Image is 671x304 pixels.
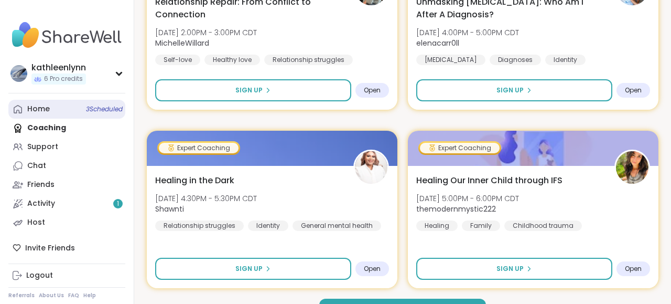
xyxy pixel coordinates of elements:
[8,100,125,119] a: Home3Scheduled
[545,55,586,65] div: Identity
[155,221,244,231] div: Relationship struggles
[462,221,500,231] div: Family
[155,38,209,48] b: MichelleWillard
[364,265,381,273] span: Open
[39,292,64,299] a: About Us
[8,138,125,156] a: Support
[416,38,459,48] b: elenacarr0ll
[117,200,119,208] span: 1
[155,258,351,280] button: Sign Up
[625,265,642,273] span: Open
[504,221,582,231] div: Childhood trauma
[248,221,288,231] div: Identity
[616,151,648,184] img: themodernmystic222
[68,292,79,299] a: FAQ
[155,55,200,65] div: Self-love
[26,270,53,281] div: Logout
[416,79,612,101] button: Sign Up
[8,238,125,257] div: Invite Friends
[496,86,524,95] span: Sign Up
[8,156,125,175] a: Chat
[27,142,58,152] div: Support
[27,217,45,228] div: Host
[625,86,642,95] span: Open
[8,194,125,213] a: Activity1
[27,104,50,114] div: Home
[355,151,387,184] img: Shawnti
[416,27,519,38] span: [DATE] 4:00PM - 5:00PM CDT
[86,105,123,113] span: 3 Scheduled
[235,264,263,274] span: Sign Up
[83,292,96,299] a: Help
[27,161,46,171] div: Chat
[416,204,496,214] b: themodernmystic222
[293,221,381,231] div: General mental health
[416,193,519,204] span: [DATE] 5:00PM - 6:00PM CDT
[490,55,541,65] div: Diagnoses
[235,86,263,95] span: Sign Up
[204,55,260,65] div: Healthy love
[155,27,257,38] span: [DATE] 2:00PM - 3:00PM CDT
[416,258,612,280] button: Sign Up
[155,174,234,187] span: Healing in the Dark
[8,266,125,285] a: Logout
[159,143,239,153] div: Expert Coaching
[496,264,524,274] span: Sign Up
[416,55,485,65] div: [MEDICAL_DATA]
[44,75,83,83] span: 6 Pro credits
[8,175,125,194] a: Friends
[8,213,125,232] a: Host
[420,143,500,153] div: Expert Coaching
[264,55,353,65] div: Relationship struggles
[31,62,86,74] div: kathleenlynn
[364,86,381,95] span: Open
[155,193,257,204] span: [DATE] 4:30PM - 5:30PM CDT
[416,221,458,231] div: Healing
[8,17,125,54] img: ShareWell Nav Logo
[155,204,184,214] b: Shawnti
[10,65,27,82] img: kathleenlynn
[416,174,562,187] span: Healing Our Inner Child through IFS
[155,79,351,101] button: Sign Up
[8,292,35,299] a: Referrals
[27,180,55,190] div: Friends
[27,198,55,209] div: Activity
